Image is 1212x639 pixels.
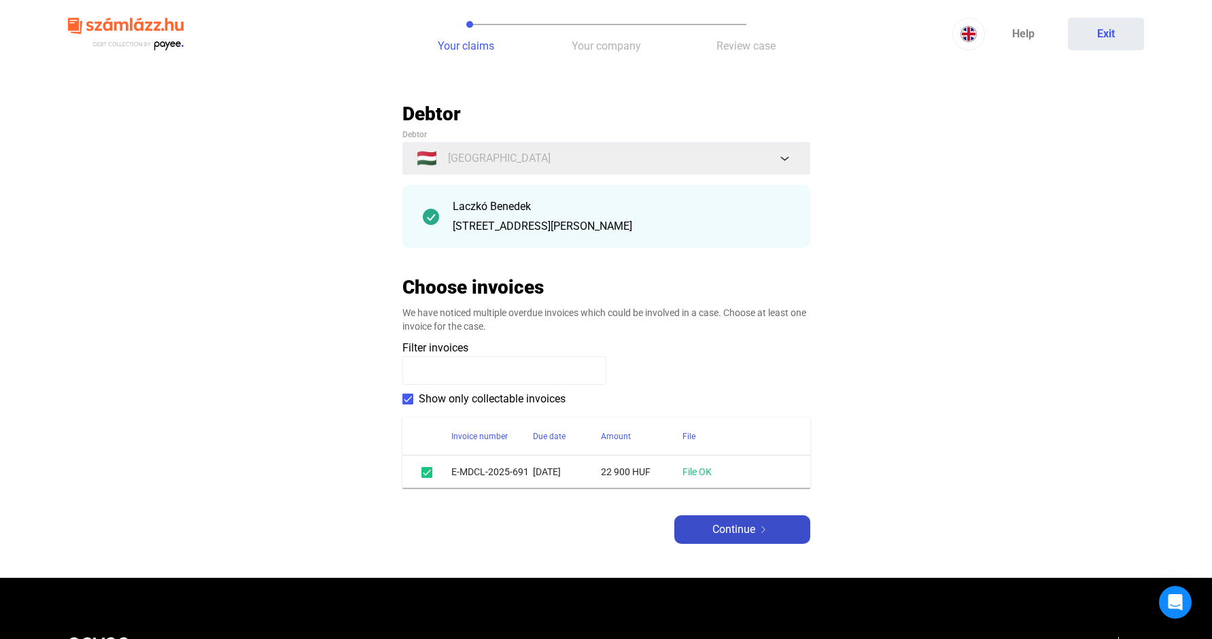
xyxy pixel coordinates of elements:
[402,130,427,139] span: Debtor
[682,466,712,477] a: File OK
[601,428,631,445] div: Amount
[712,521,755,538] span: Continue
[755,526,772,533] img: arrow-right-white
[419,391,566,407] span: Show only collectable invoices
[402,275,544,299] h2: Choose invoices
[533,428,601,445] div: Due date
[682,428,794,445] div: File
[1159,586,1192,619] div: Open Intercom Messenger
[451,455,533,488] td: E-MDCL-2025-691
[423,209,439,225] img: checkmark-darker-green-circle
[402,341,468,354] span: Filter invoices
[601,455,682,488] td: 22 900 HUF
[716,39,776,52] span: Review case
[451,428,508,445] div: Invoice number
[68,12,184,56] img: szamlazzhu-logo
[453,218,790,235] div: [STREET_ADDRESS][PERSON_NAME]
[451,428,533,445] div: Invoice number
[402,142,810,175] button: 🇭🇺[GEOGRAPHIC_DATA]
[952,18,985,50] button: EN
[985,18,1061,50] a: Help
[448,150,551,167] span: [GEOGRAPHIC_DATA]
[601,428,682,445] div: Amount
[533,428,566,445] div: Due date
[960,26,977,42] img: EN
[572,39,641,52] span: Your company
[453,198,790,215] div: Laczkó Benedek
[402,306,810,333] div: We have noticed multiple overdue invoices which could be involved in a case. Choose at least one ...
[682,428,695,445] div: File
[674,515,810,544] button: Continuearrow-right-white
[1068,18,1144,50] button: Exit
[533,455,601,488] td: [DATE]
[402,102,810,126] h2: Debtor
[438,39,494,52] span: Your claims
[417,150,437,167] span: 🇭🇺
